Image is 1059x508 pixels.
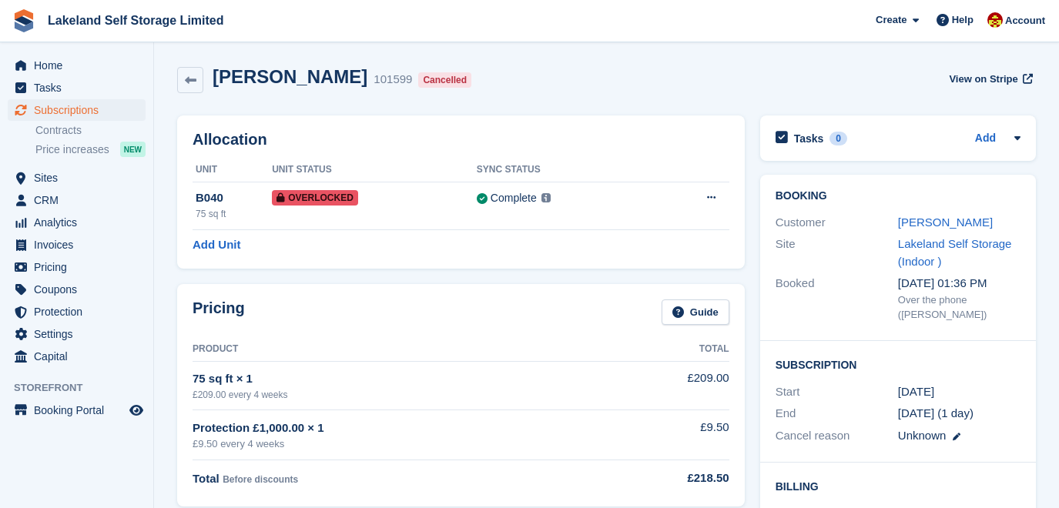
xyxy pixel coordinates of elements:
[34,256,126,278] span: Pricing
[223,474,298,485] span: Before discounts
[541,193,551,202] img: icon-info-grey-7440780725fd019a000dd9b08b2336e03edf1995a4989e88bcd33f0948082b44.svg
[34,189,126,211] span: CRM
[898,429,947,442] span: Unknown
[8,55,146,76] a: menu
[8,346,146,367] a: menu
[272,158,477,182] th: Unit Status
[8,399,146,421] a: menu
[193,337,600,362] th: Product
[898,406,974,419] span: [DATE] (1 day)
[1005,13,1045,28] span: Account
[8,279,146,300] a: menu
[127,401,146,419] a: Preview store
[477,158,652,182] th: Sync Status
[776,236,898,270] div: Site
[776,275,898,323] div: Booked
[193,131,729,149] h2: Allocation
[196,207,272,221] div: 75 sq ft
[776,427,898,445] div: Cancel reason
[42,8,230,33] a: Lakeland Self Storage Limited
[898,275,1020,292] div: [DATE] 01:36 PM
[34,212,126,233] span: Analytics
[34,279,126,300] span: Coupons
[34,346,126,367] span: Capital
[8,77,146,99] a: menu
[35,141,146,158] a: Price increases NEW
[898,216,993,229] a: [PERSON_NAME]
[34,55,126,76] span: Home
[35,123,146,138] a: Contracts
[600,361,729,409] td: £209.00
[898,237,1012,268] a: Lakeland Self Storage (Indoor )
[34,77,126,99] span: Tasks
[829,132,847,145] div: 0
[600,337,729,362] th: Total
[8,234,146,256] a: menu
[193,158,272,182] th: Unit
[8,256,146,278] a: menu
[898,383,934,401] time: 2025-08-28 00:00:00 UTC
[418,72,471,88] div: Cancelled
[952,12,974,28] span: Help
[196,189,272,207] div: B040
[898,292,1020,323] div: Over the phone ([PERSON_NAME])
[193,236,240,254] a: Add Unit
[8,167,146,189] a: menu
[776,190,1020,202] h2: Booking
[193,370,600,388] div: 75 sq ft × 1
[662,299,729,325] a: Guide
[987,12,1003,28] img: Diane Carney
[193,472,220,485] span: Total
[8,212,146,233] a: menu
[8,99,146,121] a: menu
[600,470,729,487] div: £218.50
[193,299,245,325] h2: Pricing
[120,142,146,157] div: NEW
[776,214,898,232] div: Customer
[34,99,126,121] span: Subscriptions
[193,436,600,452] div: £9.50 every 4 weeks
[272,190,358,206] span: Overlocked
[776,383,898,401] div: Start
[14,380,153,396] span: Storefront
[776,356,1020,372] h2: Subscription
[34,301,126,323] span: Protection
[12,9,35,32] img: stora-icon-8386f47178a22dfd0bd8f6a31ec36ba5ce8667c1dd55bd0f319d3a0aa187defe.svg
[374,71,412,89] div: 101599
[600,410,729,460] td: £9.50
[34,323,126,345] span: Settings
[34,234,126,256] span: Invoices
[975,130,996,148] a: Add
[34,167,126,189] span: Sites
[794,132,824,145] h2: Tasks
[949,72,1017,87] span: View on Stripe
[943,66,1036,92] a: View on Stripe
[8,189,146,211] a: menu
[876,12,907,28] span: Create
[8,323,146,345] a: menu
[213,66,367,87] h2: [PERSON_NAME]
[8,301,146,323] a: menu
[34,399,126,421] span: Booking Portal
[193,388,600,402] div: £209.00 every 4 weeks
[776,405,898,423] div: End
[776,478,1020,493] h2: Billing
[35,142,109,157] span: Price increases
[193,419,600,437] div: Protection £1,000.00 × 1
[491,190,537,206] div: Complete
